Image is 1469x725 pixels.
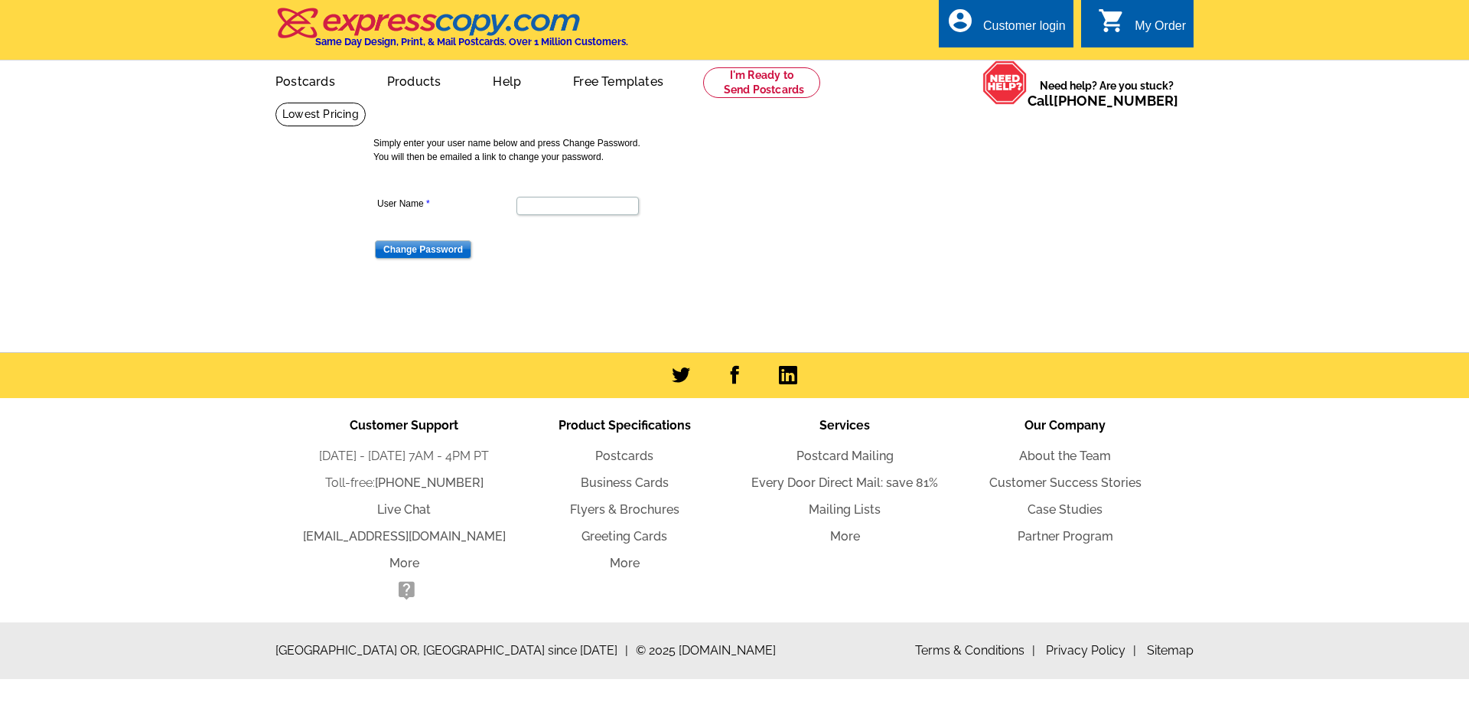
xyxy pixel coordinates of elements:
li: Toll-free: [294,474,514,492]
a: Greeting Cards [581,529,667,544]
span: Our Company [1024,418,1106,433]
p: Simply enter your user name below and press Change Password. You will then be emailed a link to c... [373,136,1108,164]
a: Postcard Mailing [796,449,894,463]
div: My Order [1135,19,1186,41]
a: Free Templates [549,62,688,98]
h4: Same Day Design, Print, & Mail Postcards. Over 1 Million Customers. [315,36,628,47]
a: Privacy Policy [1046,643,1136,658]
a: Same Day Design, Print, & Mail Postcards. Over 1 Million Customers. [275,18,628,47]
a: About the Team [1019,449,1111,463]
a: More [830,529,860,544]
a: Flyers & Brochures [570,502,679,517]
a: Postcards [251,62,360,98]
a: Case Studies [1028,502,1103,517]
a: Every Door Direct Mail: save 81% [751,475,938,490]
span: [GEOGRAPHIC_DATA] OR, [GEOGRAPHIC_DATA] since [DATE] [275,642,628,660]
span: Product Specifications [559,418,691,433]
span: Need help? Are you stuck? [1028,78,1186,109]
a: [PHONE_NUMBER] [1054,93,1178,109]
a: Postcards [595,449,653,463]
a: Business Cards [581,475,669,490]
i: account_circle [946,7,974,34]
span: Customer Support [350,418,458,433]
i: shopping_cart [1098,7,1125,34]
a: [PHONE_NUMBER] [375,475,484,490]
a: Partner Program [1018,529,1113,544]
a: More [389,556,419,570]
a: shopping_cart My Order [1098,17,1186,36]
a: Customer Success Stories [989,475,1142,490]
a: Live Chat [377,502,431,517]
a: [EMAIL_ADDRESS][DOMAIN_NAME] [303,529,506,544]
a: account_circle Customer login [946,17,1066,36]
div: Customer login [983,19,1066,41]
span: Call [1028,93,1178,109]
a: Sitemap [1147,643,1194,658]
span: Services [819,418,870,433]
span: © 2025 [DOMAIN_NAME] [636,642,776,660]
a: Help [468,62,546,98]
li: [DATE] - [DATE] 7AM - 4PM PT [294,447,514,465]
a: More [610,556,640,570]
a: Mailing Lists [809,502,881,517]
a: Terms & Conditions [915,643,1035,658]
input: Change Password [375,240,471,259]
img: help [982,60,1028,105]
a: Products [363,62,466,98]
label: User Name [377,197,515,211]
